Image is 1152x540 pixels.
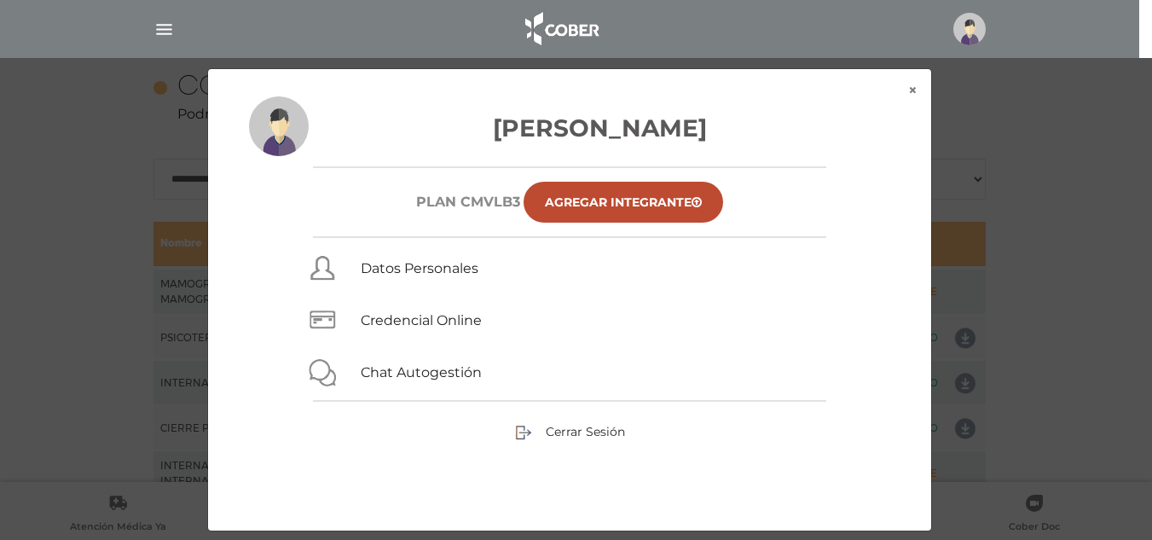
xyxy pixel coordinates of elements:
a: Datos Personales [361,260,478,276]
a: Agregar Integrante [524,182,723,223]
img: Cober_menu-lines-white.svg [153,19,175,40]
a: Chat Autogestión [361,364,482,380]
img: profile-placeholder.svg [249,96,309,156]
a: Credencial Online [361,312,482,328]
h3: [PERSON_NAME] [249,110,890,146]
img: profile-placeholder.svg [953,13,986,45]
span: Cerrar Sesión [546,424,625,439]
a: Cerrar Sesión [515,423,625,438]
img: logo_cober_home-white.png [516,9,605,49]
button: × [894,69,931,112]
img: sign-out.png [515,424,532,441]
h6: Plan CMVLB3 [416,194,520,210]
